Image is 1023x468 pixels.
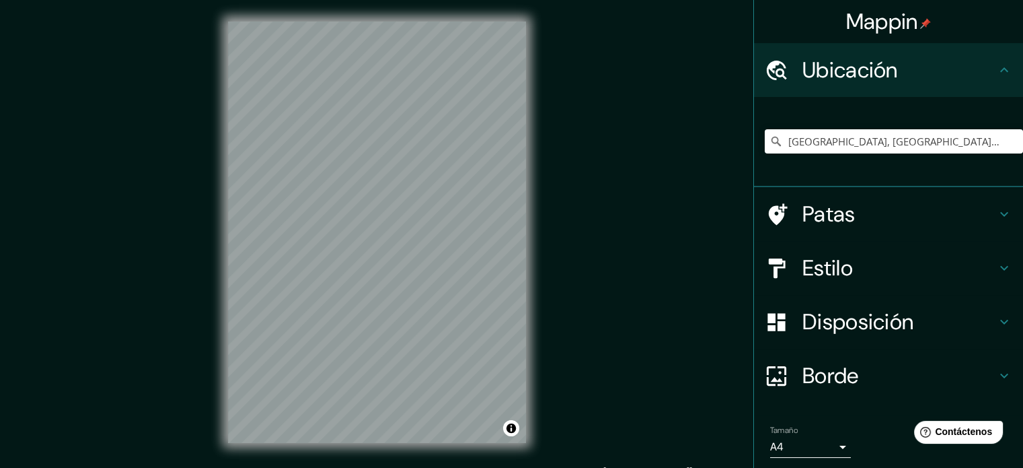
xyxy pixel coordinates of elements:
[754,349,1023,403] div: Borde
[802,254,853,282] font: Estilo
[802,56,898,84] font: Ubicación
[754,43,1023,97] div: Ubicación
[765,129,1023,154] input: Elige tu ciudad o zona
[802,308,913,336] font: Disposición
[770,440,784,454] font: A4
[770,436,851,458] div: A4
[903,415,1008,453] iframe: Lanzador de widgets de ayuda
[802,362,859,390] font: Borde
[503,420,519,436] button: Activar o desactivar atribución
[770,425,798,436] font: Tamaño
[920,18,931,29] img: pin-icon.png
[228,22,526,443] canvas: Mapa
[754,295,1023,349] div: Disposición
[846,7,918,36] font: Mappin
[754,187,1023,241] div: Patas
[802,200,856,228] font: Patas
[754,241,1023,295] div: Estilo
